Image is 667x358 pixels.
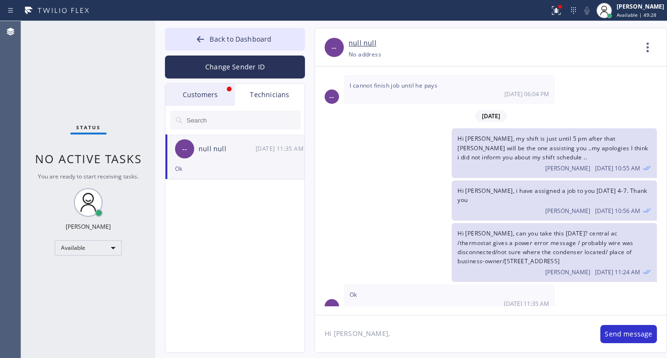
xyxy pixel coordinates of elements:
[165,56,305,78] button: Change Sender ID
[175,163,295,174] div: Ok
[349,49,381,60] div: No address
[235,84,304,106] div: Technicians
[595,164,640,172] span: [DATE] 10:55 AM
[504,90,549,98] span: [DATE] 06:04 PM
[617,2,664,11] div: [PERSON_NAME]
[595,207,640,215] span: [DATE] 10:56 AM
[165,84,235,106] div: Customers
[457,134,648,161] span: Hi [PERSON_NAME], my shift is just until 5 pm after that [PERSON_NAME] will be the one assisting ...
[315,315,591,352] textarea: Hi [PERSON_NAME],
[55,240,122,256] div: Available
[457,229,633,265] span: Hi [PERSON_NAME], can you take this [DATE]? central ac /thermostat gives a power error message / ...
[350,81,437,89] span: I cannot finish job until he pays
[35,151,142,167] span: No active tasks
[329,91,334,102] span: --
[165,28,305,51] button: Back to Dashboard
[580,4,594,17] button: Mute
[256,143,305,154] div: 09/05/2025 9:35 AM
[617,11,656,18] span: Available | 49:28
[332,42,337,53] span: --
[210,34,271,44] span: Back to Dashboard
[475,110,507,122] span: [DATE]
[350,291,357,299] span: Ok
[595,268,640,276] span: [DATE] 11:24 AM
[199,144,256,155] div: null null
[38,172,139,180] span: You are ready to start receiving tasks.
[452,223,657,282] div: 09/05/2025 9:24 AM
[182,144,187,155] span: --
[66,223,111,231] div: [PERSON_NAME]
[329,301,334,312] span: --
[457,187,647,204] span: Hi [PERSON_NAME], i have assigned a job to you [DATE] 4-7. Thank you
[344,284,555,313] div: 09/05/2025 9:35 AM
[344,75,555,104] div: 09/05/2025 9:04 AM
[349,38,376,49] a: null null
[545,207,590,215] span: [PERSON_NAME]
[545,268,590,276] span: [PERSON_NAME]
[452,128,657,178] div: 09/05/2025 9:55 AM
[76,124,101,131] span: Status
[186,111,301,130] input: Search
[504,300,549,308] span: [DATE] 11:35 AM
[545,164,590,172] span: [PERSON_NAME]
[452,180,657,221] div: 09/05/2025 9:56 AM
[600,325,657,343] button: Send message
